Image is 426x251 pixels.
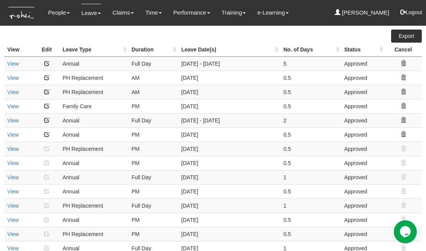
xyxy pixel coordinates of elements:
td: [DATE] - [DATE] [178,113,280,127]
td: PH Replacement [59,198,128,213]
td: Approved [341,198,385,213]
td: [DATE] [178,127,280,142]
td: [DATE] [178,142,280,156]
th: Leave Type : activate to sort column ascending [59,43,128,57]
a: Export [391,30,422,43]
td: PH Replacement [59,71,128,85]
td: Approved [341,213,385,227]
td: [DATE] [178,213,280,227]
td: Approved [341,127,385,142]
td: 0.5 [280,142,341,156]
td: Approved [341,156,385,170]
td: 1 [280,198,341,213]
td: PH Replacement [59,142,128,156]
td: Annual [59,170,128,184]
td: [DATE] [178,156,280,170]
a: View [7,89,19,95]
td: Annual [59,113,128,127]
a: View [7,75,19,81]
iframe: chat widget [394,220,418,243]
a: People [48,4,70,21]
th: Cancel [385,43,422,57]
td: [DATE] - [DATE] [178,56,280,71]
td: 0.5 [280,227,341,241]
td: [DATE] [178,85,280,99]
a: View [7,188,19,195]
td: [DATE] [178,99,280,113]
a: Time [145,4,162,21]
td: [DATE] [178,184,280,198]
a: [PERSON_NAME] [335,4,390,21]
td: Annual [59,184,128,198]
a: Training [222,4,246,21]
a: View [7,231,19,237]
td: 0.5 [280,213,341,227]
th: Status : activate to sort column ascending [341,43,385,57]
td: 0.5 [280,85,341,99]
td: 2 [280,113,341,127]
td: [DATE] [178,227,280,241]
td: [DATE] [178,198,280,213]
td: Annual [59,156,128,170]
td: PM [128,127,178,142]
td: Annual [59,213,128,227]
a: Claims [112,4,134,21]
td: Annual [59,127,128,142]
td: PH Replacement [59,85,128,99]
td: 0.5 [280,156,341,170]
td: Family Care [59,99,128,113]
td: PM [128,142,178,156]
td: Approved [341,85,385,99]
td: Annual [59,56,128,71]
td: PM [128,156,178,170]
td: PM [128,184,178,198]
td: Full Day [128,56,178,71]
td: PM [128,213,178,227]
th: Edit [34,43,60,57]
a: View [7,174,19,180]
td: Approved [341,99,385,113]
td: Approved [341,227,385,241]
td: Approved [341,170,385,184]
a: View [7,132,19,138]
a: View [7,217,19,223]
td: Full Day [128,198,178,213]
th: Leave Date(s) : activate to sort column ascending [178,43,280,57]
td: 5 [280,56,341,71]
a: View [7,203,19,209]
a: View [7,117,19,124]
td: PM [128,99,178,113]
a: View [7,160,19,166]
td: 1 [280,170,341,184]
td: 0.5 [280,71,341,85]
td: [DATE] [178,71,280,85]
a: e-Learning [257,4,289,21]
td: Approved [341,56,385,71]
td: AM [128,85,178,99]
a: View [7,146,19,152]
td: Approved [341,113,385,127]
td: [DATE] [178,170,280,184]
td: Approved [341,142,385,156]
td: 0.5 [280,99,341,113]
td: PM [128,227,178,241]
td: AM [128,71,178,85]
td: Approved [341,184,385,198]
th: No. of Days : activate to sort column ascending [280,43,341,57]
td: Full Day [128,170,178,184]
th: Duration : activate to sort column ascending [128,43,178,57]
td: PH Replacement [59,227,128,241]
td: 0.5 [280,184,341,198]
a: View [7,103,19,109]
a: View [7,61,19,67]
a: Leave [81,4,101,22]
td: Approved [341,71,385,85]
th: View [4,43,34,57]
a: Performance [173,4,210,21]
td: Full Day [128,113,178,127]
td: 0.5 [280,127,341,142]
